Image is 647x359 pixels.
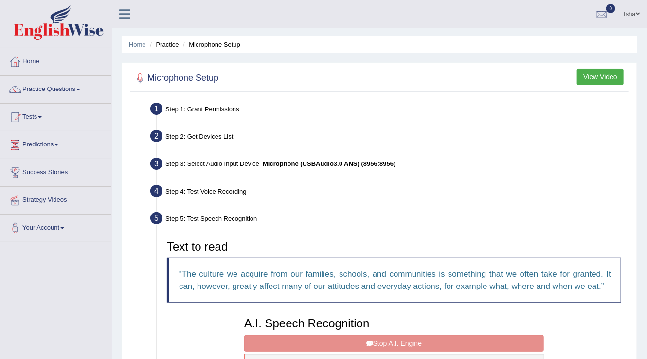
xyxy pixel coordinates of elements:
[167,240,621,253] h3: Text to read
[146,127,632,148] div: Step 2: Get Devices List
[147,40,179,49] li: Practice
[146,209,632,231] div: Step 5: Test Speech Recognition
[146,155,632,176] div: Step 3: Select Audio Input Device
[0,187,111,211] a: Strategy Videos
[0,215,111,239] a: Your Account
[606,4,616,13] span: 0
[0,48,111,72] a: Home
[146,100,632,121] div: Step 1: Grant Permissions
[0,131,111,156] a: Predictions
[263,160,395,167] b: Microphone (USBAudio3.0 ANS) (8956:8956)
[259,160,396,167] span: –
[129,41,146,48] a: Home
[133,71,218,86] h2: Microphone Setup
[179,269,611,291] q: The culture we acquire from our families, schools, and communities is something that we often tak...
[0,159,111,183] a: Success Stories
[0,76,111,100] a: Practice Questions
[180,40,240,49] li: Microphone Setup
[577,69,624,85] button: View Video
[0,104,111,128] a: Tests
[244,317,544,330] h3: A.I. Speech Recognition
[146,182,632,203] div: Step 4: Test Voice Recording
